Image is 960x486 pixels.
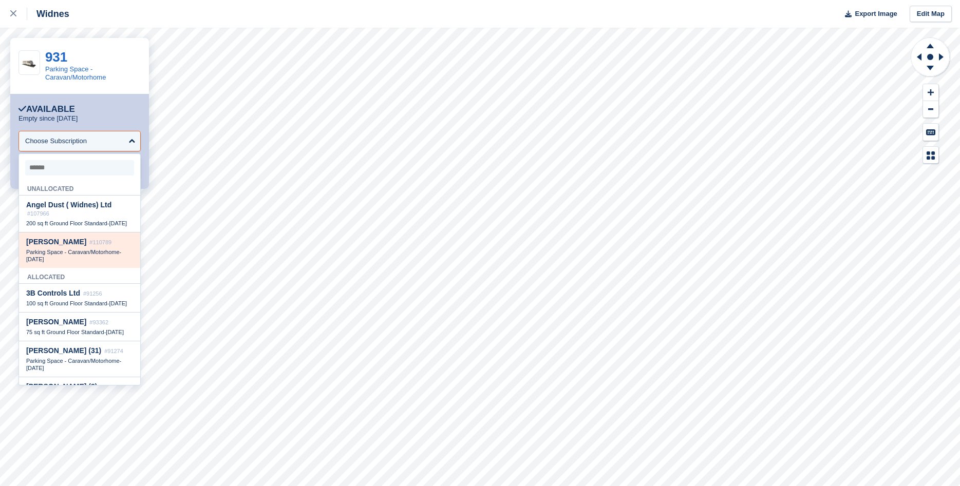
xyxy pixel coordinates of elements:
[26,328,133,336] div: -
[923,124,938,141] button: Keyboard Shortcuts
[923,84,938,101] button: Zoom In
[109,220,127,226] span: [DATE]
[855,9,897,19] span: Export Image
[26,248,133,263] div: -
[83,290,102,297] span: #91256
[26,329,104,335] span: 75 sq ft Ground Floor Standard
[18,104,75,114] div: Available
[25,136,87,146] div: Choose Subscription
[106,329,124,335] span: [DATE]
[26,256,44,262] span: [DATE]
[26,238,86,246] span: [PERSON_NAME]
[26,357,133,372] div: -
[27,210,49,217] span: #107966
[26,318,86,326] span: [PERSON_NAME]
[26,201,111,209] span: Angel Dust ( Widnes) Ltd
[923,147,938,164] button: Map Legend
[26,300,107,306] span: 100 sq ft Ground Floor Standard
[26,346,101,355] span: [PERSON_NAME] (31)
[45,49,67,65] a: 931
[19,268,140,284] div: Allocated
[26,289,80,297] span: 3B Controls Ltd
[109,300,127,306] span: [DATE]
[19,57,40,68] img: widpark.jpg
[100,384,119,390] span: #94204
[27,8,69,20] div: Widnes
[26,365,44,371] span: [DATE]
[26,300,133,307] div: -
[89,319,108,325] span: #93362
[89,239,111,245] span: #110789
[45,65,106,81] a: Parking Space - Caravan/Motorhome
[26,358,120,364] span: Parking Space - Caravan/Motorhome
[104,348,123,354] span: #91274
[26,220,107,226] span: 200 sq ft Ground Floor Standard
[26,249,120,255] span: Parking Space - Caravan/Motorhome
[26,220,133,227] div: -
[18,114,78,123] p: Empty since [DATE]
[839,6,897,23] button: Export Image
[19,180,140,196] div: Unallocated
[26,382,97,391] span: [PERSON_NAME] (8)
[923,101,938,118] button: Zoom Out
[910,6,952,23] a: Edit Map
